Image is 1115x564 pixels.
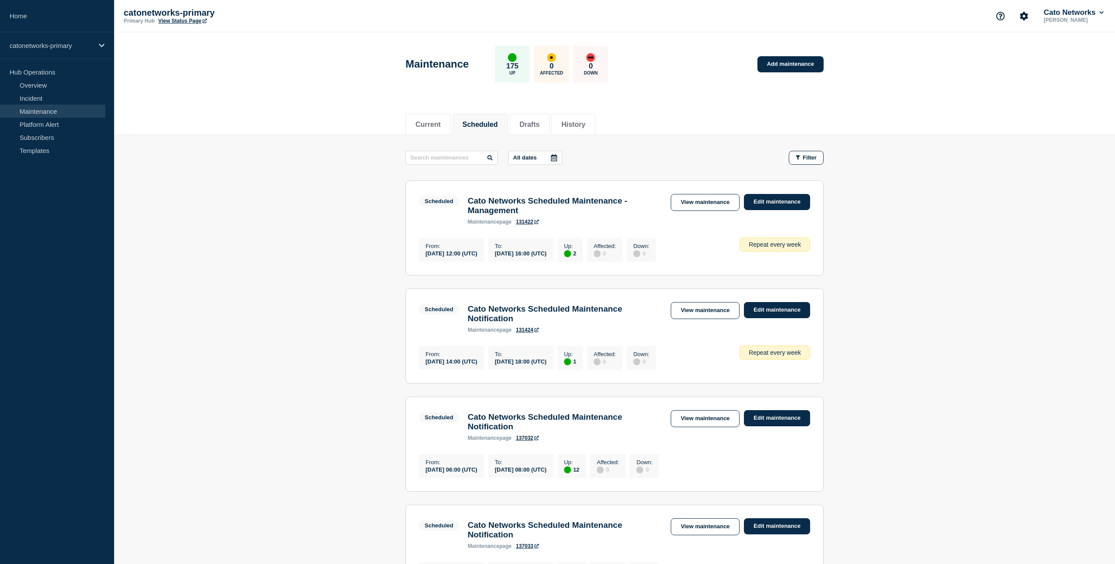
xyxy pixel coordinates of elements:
p: page [468,219,512,225]
p: Affected : [594,243,616,249]
div: 0 [594,249,616,257]
button: Account settings [1015,7,1033,25]
div: 0 [597,465,619,473]
div: 0 [594,357,616,365]
div: down [586,53,595,62]
div: Scheduled [425,522,453,529]
p: [PERSON_NAME] [1042,17,1105,23]
div: 2 [564,249,576,257]
p: Affected [540,71,563,75]
div: disabled [597,466,604,473]
p: From : [426,351,477,357]
p: Up : [564,243,576,249]
p: All dates [513,154,537,161]
a: 137033 [516,543,538,549]
p: page [468,327,512,333]
p: page [468,435,512,441]
h3: Cato Networks Scheduled Maintenance Notification [468,412,662,431]
div: [DATE] 06:00 (UTC) [426,465,477,473]
a: View maintenance [671,302,740,319]
p: Down : [636,459,652,465]
p: To : [495,351,547,357]
h3: Cato Networks Scheduled Maintenance Notification [468,304,662,323]
p: From : [426,243,477,249]
button: Drafts [520,121,540,129]
p: Affected : [597,459,619,465]
div: disabled [633,250,640,257]
span: maintenance [468,327,500,333]
a: View Status Page [158,18,206,24]
button: All dates [508,151,562,165]
p: To : [495,243,547,249]
div: Scheduled [425,306,453,313]
button: Current [416,121,441,129]
div: up [564,358,571,365]
a: View maintenance [671,410,740,427]
p: Up : [564,459,579,465]
a: 137032 [516,435,538,441]
p: 0 [550,62,554,71]
div: 0 [636,465,652,473]
span: Filter [803,154,817,161]
p: From : [426,459,477,465]
p: 0 [589,62,593,71]
p: Down : [633,351,649,357]
p: 175 [506,62,518,71]
h3: Cato Networks Scheduled Maintenance - Management [468,196,662,215]
p: Affected : [594,351,616,357]
div: up [564,466,571,473]
button: History [561,121,585,129]
input: Search maintenances [405,151,498,165]
div: 0 [633,357,649,365]
div: Scheduled [425,198,453,204]
div: 1 [564,357,576,365]
span: maintenance [468,543,500,549]
p: Up [509,71,515,75]
div: 12 [564,465,579,473]
div: up [508,53,517,62]
p: Primary Hub [124,18,155,24]
p: page [468,543,512,549]
a: Edit maintenance [744,518,810,534]
button: Scheduled [463,121,498,129]
span: maintenance [468,435,500,441]
a: Edit maintenance [744,410,810,426]
div: disabled [633,358,640,365]
div: [DATE] 18:00 (UTC) [495,357,547,365]
div: up [564,250,571,257]
a: 131422 [516,219,538,225]
p: To : [495,459,547,465]
a: View maintenance [671,518,740,535]
p: catonetworks-primary [124,8,298,18]
p: Down [584,71,598,75]
div: disabled [594,250,601,257]
button: Filter [789,151,824,165]
div: [DATE] 16:00 (UTC) [495,249,547,257]
a: Add maintenance [757,56,824,72]
div: [DATE] 12:00 (UTC) [426,249,477,257]
h3: Cato Networks Scheduled Maintenance Notification [468,520,662,540]
p: Down : [633,243,649,249]
a: Edit maintenance [744,194,810,210]
p: Up : [564,351,576,357]
a: 131424 [516,327,538,333]
button: Cato Networks [1042,8,1105,17]
div: [DATE] 14:00 (UTC) [426,357,477,365]
div: Repeat every week [740,238,810,251]
div: disabled [594,358,601,365]
div: [DATE] 08:00 (UTC) [495,465,547,473]
div: affected [547,53,556,62]
div: 0 [633,249,649,257]
span: maintenance [468,219,500,225]
p: catonetworks-primary [10,42,93,49]
div: Repeat every week [740,346,810,360]
a: View maintenance [671,194,740,211]
h1: Maintenance [405,58,469,70]
button: Support [991,7,1010,25]
div: Scheduled [425,414,453,421]
div: disabled [636,466,643,473]
a: Edit maintenance [744,302,810,318]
